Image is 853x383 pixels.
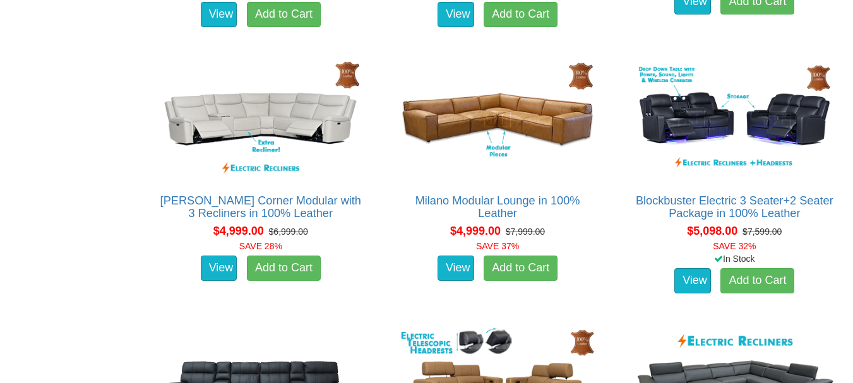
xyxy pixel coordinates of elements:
a: Add to Cart [720,268,794,293]
img: Blockbuster Electric 3 Seater+2 Seater Package in 100% Leather [633,57,837,182]
a: View [438,256,474,281]
a: View [674,268,711,293]
a: Add to Cart [247,2,321,27]
a: Add to Cart [484,2,558,27]
img: Santiago Corner Modular with 3 Recliners in 100% Leather [158,57,362,182]
a: Blockbuster Electric 3 Seater+2 Seater Package in 100% Leather [636,194,833,220]
a: [PERSON_NAME] Corner Modular with 3 Recliners in 100% Leather [160,194,361,220]
font: SAVE 37% [476,241,519,251]
a: View [438,2,474,27]
div: In Stock [623,252,846,265]
font: SAVE 32% [713,241,756,251]
a: View [201,2,237,27]
del: $6,999.00 [269,227,308,237]
a: Add to Cart [247,256,321,281]
a: Add to Cart [484,256,558,281]
a: Milano Modular Lounge in 100% Leather [415,194,580,220]
span: $4,999.00 [213,225,264,237]
span: $4,999.00 [450,225,501,237]
a: View [201,256,237,281]
span: $5,098.00 [687,225,737,237]
del: $7,999.00 [506,227,545,237]
img: Milano Modular Lounge in 100% Leather [395,57,599,182]
font: SAVE 28% [239,241,282,251]
del: $7,599.00 [743,227,782,237]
